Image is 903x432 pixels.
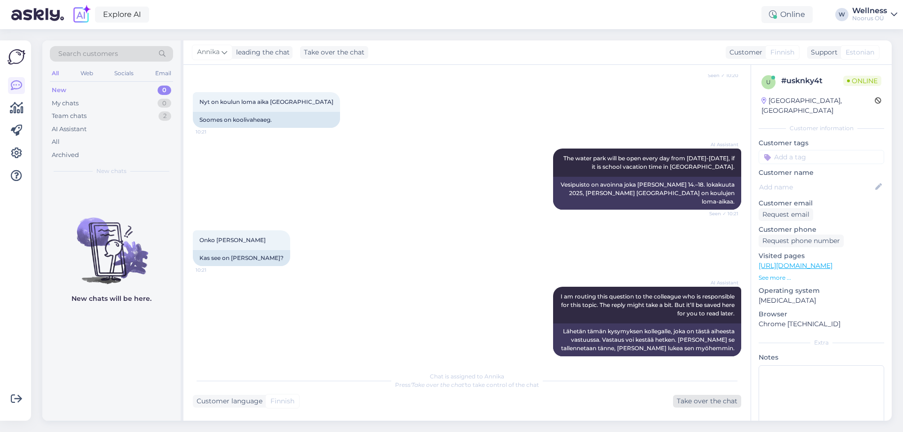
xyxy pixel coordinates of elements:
img: explore-ai [71,5,91,24]
span: Onko [PERSON_NAME] [199,236,266,243]
div: 0 [158,86,171,95]
span: 10:21 [196,128,231,135]
div: Email [153,67,173,79]
div: Request phone number [759,235,844,247]
p: Customer tags [759,138,884,148]
input: Add a tag [759,150,884,164]
a: [URL][DOMAIN_NAME] [759,261,832,270]
div: Archived [52,150,79,160]
span: 10:21 [703,357,738,364]
span: Nyt on koulun loma aika [GEOGRAPHIC_DATA] [199,98,333,105]
p: Visited pages [759,251,884,261]
div: 2 [158,111,171,121]
div: # usknky4t [781,75,843,86]
img: Askly Logo [8,48,25,66]
p: Customer email [759,198,884,208]
p: Operating system [759,286,884,296]
div: Take over the chat [673,395,741,408]
span: The water park will be open every day from [DATE]-[DATE], if it is school vacation time in [GEOGR... [563,155,736,170]
p: Browser [759,309,884,319]
span: u [766,79,771,86]
p: See more ... [759,274,884,282]
div: Lähetän tämän kysymyksen kollegalle, joka on tästä aiheesta vastuussa. Vastaus voi kestää hetken.... [553,323,741,356]
div: New [52,86,66,95]
span: AI Assistant [703,279,738,286]
div: My chats [52,99,79,108]
div: Web [79,67,95,79]
span: 10:21 [196,267,231,274]
div: Wellness [852,7,887,15]
div: Customer language [193,396,262,406]
div: Customer information [759,124,884,133]
div: Vesipuisto on avoinna joka [PERSON_NAME] 14.–18. lokakuuta 2025, [PERSON_NAME] [GEOGRAPHIC_DATA] ... [553,177,741,210]
span: New chats [96,167,127,175]
div: Extra [759,338,884,347]
p: Customer phone [759,225,884,235]
span: Online [843,76,881,86]
div: Online [761,6,813,23]
div: Take over the chat [300,46,368,59]
div: Kas see on [PERSON_NAME]? [193,250,290,266]
div: Noorus OÜ [852,15,887,22]
div: Request email [759,208,813,221]
div: Soomes on koolivaheaeg. [193,112,340,128]
div: All [52,137,60,147]
div: All [50,67,61,79]
span: Annika [197,47,220,57]
span: AI Assistant [703,141,738,148]
div: Customer [726,47,762,57]
div: 0 [158,99,171,108]
span: Estonian [846,47,874,57]
div: Support [807,47,838,57]
div: Team chats [52,111,87,121]
span: Finnish [770,47,794,57]
div: Socials [112,67,135,79]
span: Seen ✓ 10:21 [703,210,738,217]
span: Finnish [270,396,294,406]
p: Notes [759,353,884,362]
i: 'Take over the chat' [411,381,465,388]
div: AI Assistant [52,125,87,134]
span: Press to take control of the chat [395,381,539,388]
span: I am routing this question to the colleague who is responsible for this topic. The reply might ta... [561,293,736,317]
img: No chats [42,201,181,285]
p: [MEDICAL_DATA] [759,296,884,306]
input: Add name [759,182,873,192]
p: Chrome [TECHNICAL_ID] [759,319,884,329]
div: W [835,8,848,21]
span: Search customers [58,49,118,59]
p: Customer name [759,168,884,178]
span: Chat is assigned to Annika [430,373,504,380]
span: Seen ✓ 10:20 [703,72,738,79]
div: leading the chat [232,47,290,57]
a: WellnessNoorus OÜ [852,7,897,22]
p: New chats will be here. [71,294,151,304]
a: Explore AI [95,7,149,23]
div: [GEOGRAPHIC_DATA], [GEOGRAPHIC_DATA] [761,96,875,116]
